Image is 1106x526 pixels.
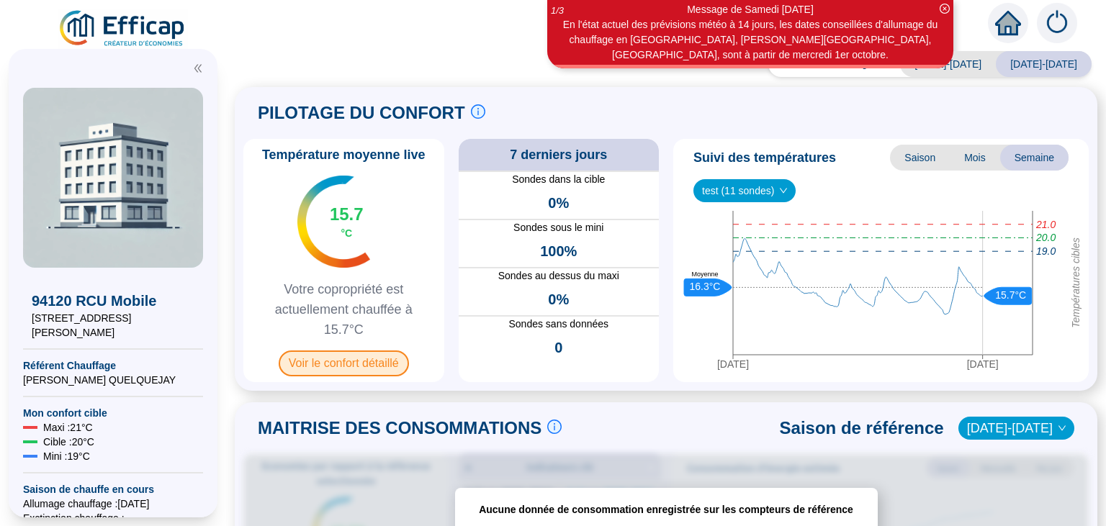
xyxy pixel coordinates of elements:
[258,417,541,440] span: MAITRISE DES CONSOMMATIONS
[341,226,352,240] span: °C
[995,10,1021,36] span: home
[23,511,203,525] span: Exctinction chauffage : --
[702,180,787,201] span: test (11 sondes)
[43,449,90,463] span: Mini : 19 °C
[967,358,999,370] tspan: [DATE]
[691,271,718,278] text: Moyenne
[23,406,203,420] span: Mon confort cible
[554,337,562,358] span: 0
[547,420,562,434] span: info-circle
[717,358,749,370] tspan: [DATE]
[549,2,951,17] div: Message de Samedi [DATE]
[549,17,951,63] div: En l'état actuel des prévisions météo à 14 jours, les dates conseillées d'allumage du chauffage e...
[996,51,1092,77] span: [DATE]-[DATE]
[23,482,203,496] span: Saison de chauffe en cours
[459,268,660,284] span: Sondes au dessus du maxi
[548,289,569,309] span: 0%
[23,496,203,511] span: Allumage chauffage : [DATE]
[32,291,194,311] span: 94120 RCU Mobile
[1000,145,1069,171] span: Semaine
[258,101,465,124] span: PILOTAGE DU CONFORT
[1036,245,1056,257] tspan: 19.0
[940,4,950,14] span: close-circle
[479,502,853,517] span: Aucune donnée de consommation enregistrée sur les compteurs de référence
[58,9,188,49] img: efficap energie logo
[780,417,944,440] span: Saison de référence
[950,145,1000,171] span: Mois
[995,289,1026,301] text: 15.7°C
[297,176,370,268] img: indicateur températures
[253,145,434,165] span: Température moyenne live
[1070,237,1082,328] tspan: Températures cibles
[548,193,569,213] span: 0%
[779,186,788,195] span: down
[43,435,94,449] span: Cible : 20 °C
[510,145,607,165] span: 7 derniers jours
[459,220,660,235] span: Sondes sous le mini
[32,311,194,340] span: [STREET_ADDRESS][PERSON_NAME]
[471,104,485,119] span: info-circle
[690,281,721,292] text: 16.3°C
[193,63,203,73] span: double-left
[330,203,364,226] span: 15.7
[459,172,660,187] span: Sondes dans la cible
[23,358,203,373] span: Référent Chauffage
[967,417,1066,439] span: 2023-2024
[1058,424,1066,432] span: down
[459,317,660,332] span: Sondes sans données
[1037,3,1077,43] img: alerts
[1035,232,1056,243] tspan: 20.0
[43,420,93,435] span: Maxi : 21 °C
[249,279,439,340] span: Votre copropriété est actuellement chauffée à 15.7°C
[279,350,409,376] span: Voir le confort détaillé
[890,145,950,171] span: Saison
[23,373,203,387] span: [PERSON_NAME] QUELQUEJAY
[693,148,836,168] span: Suivi des températures
[1035,219,1056,230] tspan: 21.0
[540,241,577,261] span: 100%
[551,5,564,16] i: 1 / 3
